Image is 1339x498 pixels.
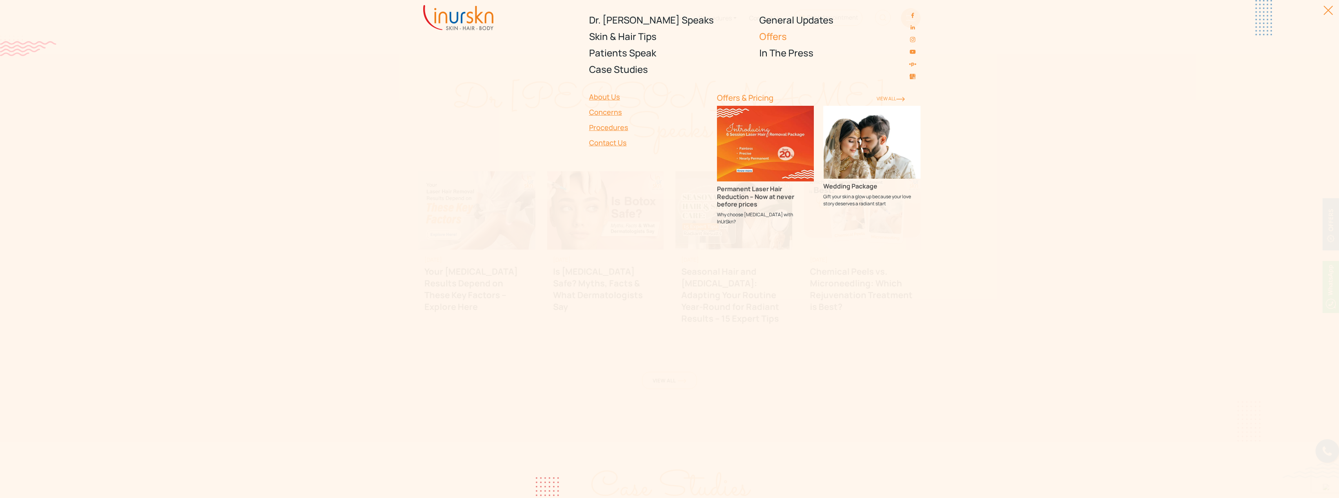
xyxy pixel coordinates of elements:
[910,49,916,55] img: youtube
[717,211,814,225] p: Why choose [MEDICAL_DATA] with InUrSkn?
[717,106,814,181] img: Permanent Laser Hair Reduction – Now at never before prices
[589,120,708,135] a: Procedures
[759,12,921,28] a: General Updates
[589,45,750,61] a: Patients Speak
[877,95,905,102] a: View ALl
[896,97,905,101] img: orange-rightarrow
[589,89,708,105] a: About Us
[423,5,493,30] img: inurskn-logo
[589,28,750,45] a: Skin & Hair Tips
[759,28,921,45] a: Offers
[589,105,708,120] a: Concerns
[823,106,921,179] img: Wedding Package
[589,135,708,150] a: Contact Us
[909,60,916,68] img: sejal-saheta-dermatologist
[589,61,750,78] a: Case Studies
[717,185,814,208] h3: Permanent Laser Hair Reduction – Now at never before prices
[759,45,921,61] a: In The Press
[910,12,916,18] img: facebook
[910,24,916,31] img: linkedin
[910,74,916,80] img: Skin-and-Hair-Clinic
[823,193,921,207] p: Gift your skin a glow up because your love story deserves a radiant start
[910,36,916,43] img: instagram
[589,12,750,28] a: Dr. [PERSON_NAME] Speaks
[823,183,921,190] h3: Wedding Package
[717,93,867,103] h6: Offers & Pricing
